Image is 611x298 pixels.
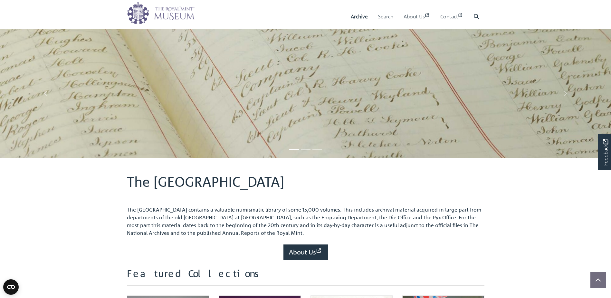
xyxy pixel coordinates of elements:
[602,139,609,166] span: Feedback
[127,206,484,237] p: The [GEOGRAPHIC_DATA] contains a valuable numismatic library of some 15,000 volumes. This include...
[404,7,430,26] a: About Us
[519,29,611,158] a: Move to next slideshow image
[3,279,19,295] button: Open CMP widget
[440,7,463,26] a: Contact
[127,2,195,24] img: logo_wide.png
[127,174,484,196] h1: The [GEOGRAPHIC_DATA]
[351,7,368,26] a: Archive
[378,7,393,26] a: Search
[283,244,328,260] a: About Us
[127,268,484,286] h2: Featured Collections
[590,272,606,288] button: Scroll to top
